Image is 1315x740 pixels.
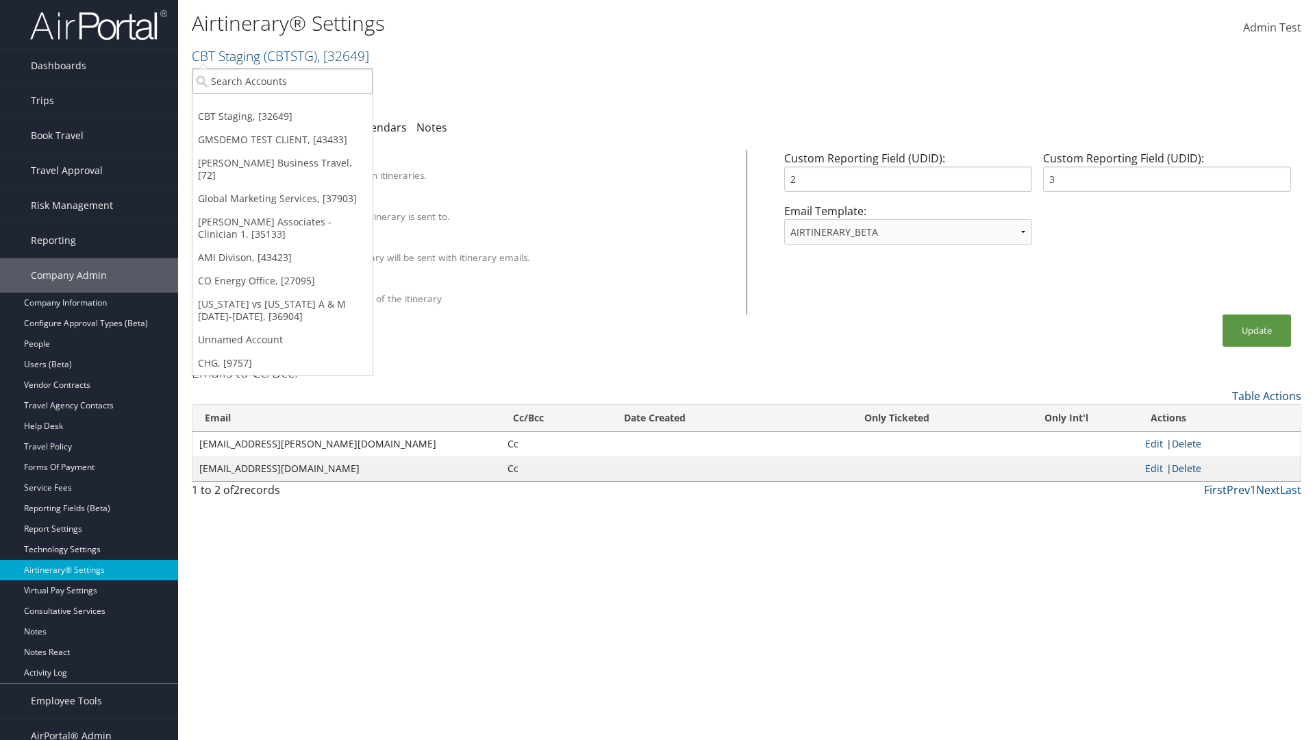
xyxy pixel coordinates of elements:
[416,120,447,135] a: Notes
[255,156,729,169] div: Client Name
[192,456,501,481] td: [EMAIL_ADDRESS][DOMAIN_NAME]
[192,128,373,151] a: GMSDEMO TEST CLIENT, [43433]
[1138,456,1301,481] td: |
[264,47,317,65] span: ( CBTSTG )
[1038,150,1297,203] div: Custom Reporting Field (UDID):
[192,432,501,456] td: [EMAIL_ADDRESS][PERSON_NAME][DOMAIN_NAME]
[1243,7,1301,49] a: Admin Test
[255,197,729,210] div: Override Email
[1227,482,1250,497] a: Prev
[501,405,612,432] th: Cc/Bcc: activate to sort column ascending
[1250,482,1256,497] a: 1
[31,153,103,188] span: Travel Approval
[30,9,167,41] img: airportal-logo.png
[31,684,102,718] span: Employee Tools
[192,9,931,38] h1: Airtinerary® Settings
[192,293,373,328] a: [US_STATE] vs [US_STATE] A & M [DATE]-[DATE], [36904]
[192,482,461,505] div: 1 to 2 of records
[1204,482,1227,497] a: First
[1223,314,1291,347] button: Update
[192,210,373,246] a: [PERSON_NAME] Associates - Clinician 1, [35133]
[612,405,799,432] th: Date Created: activate to sort column ascending
[192,269,373,293] a: CO Energy Office, [27095]
[192,105,373,128] a: CBT Staging, [32649]
[255,280,729,292] div: Show Survey
[234,482,240,497] span: 2
[1172,437,1201,450] a: Delete
[255,251,530,264] label: A PDF version of the itinerary will be sent with itinerary emails.
[255,238,729,251] div: Attach PDF
[1145,462,1163,475] a: Edit
[192,47,369,65] a: CBT Staging
[501,432,612,456] td: Cc
[31,188,113,223] span: Risk Management
[355,120,407,135] a: Calendars
[779,203,1038,256] div: Email Template:
[192,405,501,432] th: Email: activate to sort column ascending
[1256,482,1280,497] a: Next
[1232,388,1301,404] a: Table Actions
[799,405,994,432] th: Only Ticketed: activate to sort column ascending
[995,405,1138,432] th: Only Int'l: activate to sort column ascending
[1172,462,1201,475] a: Delete
[501,456,612,481] td: Cc
[1243,20,1301,35] span: Admin Test
[31,223,76,258] span: Reporting
[192,151,373,187] a: [PERSON_NAME] Business Travel, [72]
[317,47,369,65] span: , [ 32649 ]
[192,328,373,351] a: Unnamed Account
[192,187,373,210] a: Global Marketing Services, [37903]
[31,49,86,83] span: Dashboards
[192,351,373,375] a: CHG, [9757]
[1138,432,1301,456] td: |
[31,119,84,153] span: Book Travel
[192,246,373,269] a: AMI Divison, [43423]
[1280,482,1301,497] a: Last
[1145,437,1163,450] a: Edit
[31,84,54,118] span: Trips
[1138,405,1301,432] th: Actions
[31,258,107,293] span: Company Admin
[192,69,373,94] input: Search Accounts
[779,150,1038,203] div: Custom Reporting Field (UDID):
